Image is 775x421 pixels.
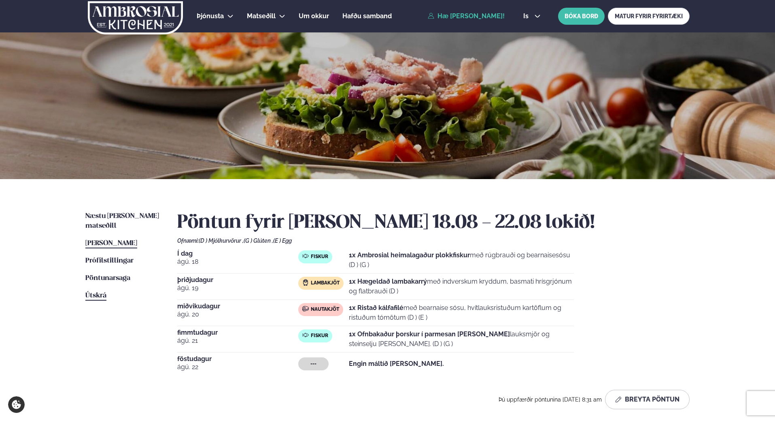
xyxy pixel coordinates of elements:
img: Lamb.svg [302,279,309,286]
img: logo [87,1,184,34]
a: Hæ [PERSON_NAME]! [428,13,505,20]
p: með rúgbrauði og bearnaisesósu (D ) (G ) [349,250,574,270]
span: Nautakjöt [311,306,339,313]
p: með indverskum kryddum, basmati hrísgrjónum og flatbrauði (D ) [349,277,574,296]
span: (G ) Glúten , [244,237,273,244]
strong: Engin máltíð [PERSON_NAME]. [349,360,444,368]
a: Hafðu samband [342,11,392,21]
span: [PERSON_NAME] [85,240,137,247]
p: lauksmjör og steinselju [PERSON_NAME]. (D ) (G ) [349,329,574,349]
span: fimmtudagur [177,329,298,336]
strong: 1x Ofnbakaður þorskur í parmesan [PERSON_NAME] [349,330,510,338]
strong: 1x Hægeldað lambakarrý [349,278,427,285]
span: ágú. 20 [177,310,298,319]
span: Fiskur [311,333,328,339]
span: þriðjudagur [177,277,298,283]
span: ágú. 19 [177,283,298,293]
span: Útskrá [85,292,106,299]
span: miðvikudagur [177,303,298,310]
span: Í dag [177,250,298,257]
a: Cookie settings [8,396,25,413]
span: ágú. 21 [177,336,298,346]
a: [PERSON_NAME] [85,239,137,248]
span: Um okkur [299,12,329,20]
h2: Pöntun fyrir [PERSON_NAME] 18.08 - 22.08 lokið! [177,212,690,234]
a: Pöntunarsaga [85,274,130,283]
span: Næstu [PERSON_NAME] matseðill [85,213,159,229]
a: MATUR FYRIR FYRIRTÆKI [608,8,690,25]
a: Þjónusta [197,11,224,21]
span: Lambakjöt [311,280,340,286]
span: (E ) Egg [273,237,292,244]
button: is [517,13,547,19]
a: Næstu [PERSON_NAME] matseðill [85,212,161,231]
strong: 1x Ristað kálfafilé [349,304,403,312]
span: ágú. 22 [177,362,298,372]
span: föstudagur [177,356,298,362]
span: ágú. 18 [177,257,298,267]
span: Pöntunarsaga [85,275,130,282]
img: fish.svg [302,253,309,259]
a: Matseðill [247,11,276,21]
span: Fiskur [311,254,328,260]
span: Hafðu samband [342,12,392,20]
a: Prófílstillingar [85,256,134,266]
span: Þú uppfærðir pöntunina [DATE] 8:31 am [499,396,602,403]
strong: 1x Ambrosial heimalagaður plokkfiskur [349,251,470,259]
span: (D ) Mjólkurvörur , [199,237,244,244]
p: með bearnaise sósu, hvítlauksristuðum kartöflum og ristuðum tómötum (D ) (E ) [349,303,574,323]
img: beef.svg [302,306,309,312]
span: is [523,13,531,19]
button: Breyta Pöntun [605,390,690,409]
a: Um okkur [299,11,329,21]
span: Matseðill [247,12,276,20]
span: Þjónusta [197,12,224,20]
span: --- [310,361,316,367]
img: fish.svg [302,332,309,338]
div: Ofnæmi: [177,237,690,244]
a: Útskrá [85,291,106,301]
button: BÓKA BORÐ [558,8,605,25]
span: Prófílstillingar [85,257,134,264]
